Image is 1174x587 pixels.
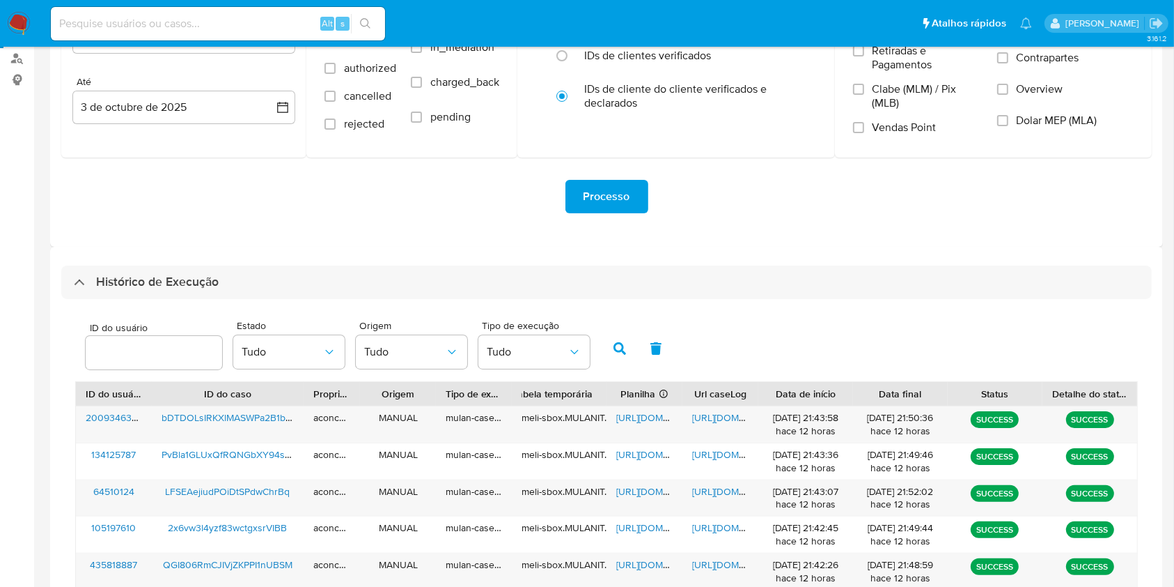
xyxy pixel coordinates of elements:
[1149,16,1164,31] a: Sair
[322,17,333,30] span: Alt
[341,17,345,30] span: s
[351,14,379,33] button: search-icon
[1065,17,1144,30] p: ana.conceicao@mercadolivre.com
[932,16,1006,31] span: Atalhos rápidos
[1020,17,1032,29] a: Notificações
[51,15,385,33] input: Pesquise usuários ou casos...
[1147,33,1167,44] span: 3.161.2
